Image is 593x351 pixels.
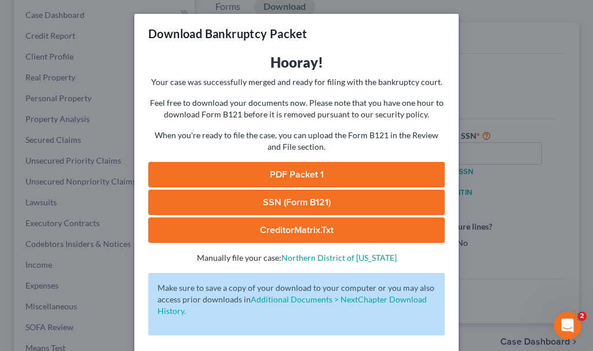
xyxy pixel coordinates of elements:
[148,76,445,88] p: Your case was successfully merged and ready for filing with the bankruptcy court.
[148,130,445,153] p: When you're ready to file the case, you can upload the Form B121 in the Review and File section.
[577,312,587,321] span: 2
[148,25,307,42] h3: Download Bankruptcy Packet
[148,217,445,243] a: CreditorMatrix.txt
[148,53,445,72] h3: Hooray!
[148,252,445,264] p: Manually file your case:
[158,282,435,317] p: Make sure to save a copy of your download to your computer or you may also access prior downloads in
[148,162,445,187] a: PDF Packet 1
[281,253,397,263] a: Northern District of [US_STATE]
[148,190,445,215] a: SSN (Form B121)
[554,312,581,339] iframe: Intercom live chat
[148,97,445,120] p: Feel free to download your documents now. Please note that you have one hour to download Form B12...
[158,294,427,316] a: Additional Documents > NextChapter Download History.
